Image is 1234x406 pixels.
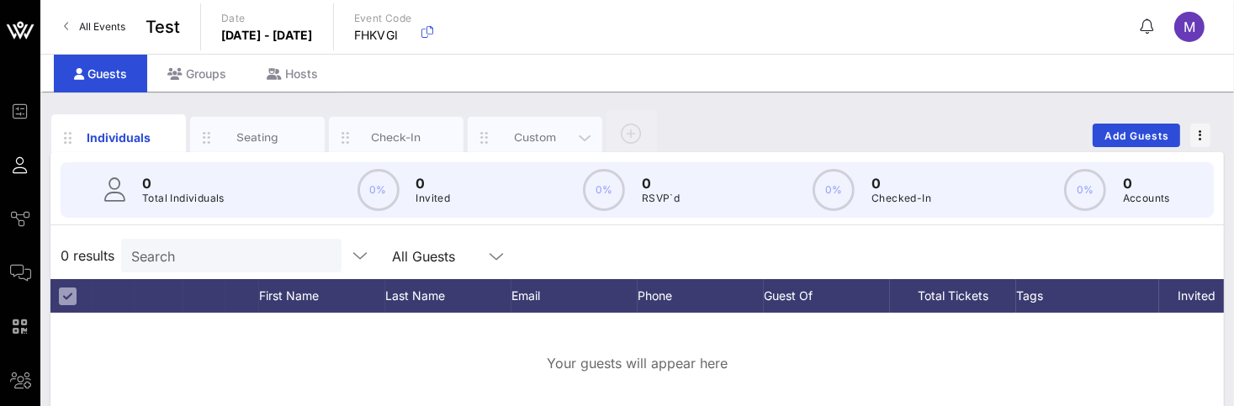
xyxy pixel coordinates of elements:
span: 0 results [61,245,114,266]
div: First Name [259,279,385,313]
p: Invited [416,190,451,207]
span: All Events [79,20,125,33]
div: Hosts [246,55,338,92]
div: M [1174,12,1205,42]
p: 0 [871,173,931,193]
p: Total Individuals [142,190,225,207]
p: Date [221,10,313,27]
div: Email [511,279,638,313]
div: All Guests [382,239,516,272]
p: RSVP`d [642,190,680,207]
span: M [1184,18,1195,35]
p: 0 [142,173,225,193]
p: Event Code [354,10,412,27]
div: Custom [498,129,573,145]
p: 0 [642,173,680,193]
p: 0 [1123,173,1170,193]
div: Check-In [359,129,434,145]
p: Accounts [1123,190,1170,207]
div: Groups [147,55,246,92]
p: 0 [416,173,451,193]
div: Individuals [82,129,156,146]
div: Last Name [385,279,511,313]
p: [DATE] - [DATE] [221,27,313,44]
p: FHKVGI [354,27,412,44]
span: Test [146,14,180,40]
div: Tags [1016,279,1159,313]
div: Total Tickets [890,279,1016,313]
a: All Events [54,13,135,40]
div: Seating [220,129,295,145]
div: Guest Of [764,279,890,313]
div: Guests [54,55,147,92]
button: Add Guests [1093,124,1180,147]
span: Add Guests [1104,129,1170,142]
div: All Guests [392,249,455,264]
p: Checked-In [871,190,931,207]
div: Phone [638,279,764,313]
